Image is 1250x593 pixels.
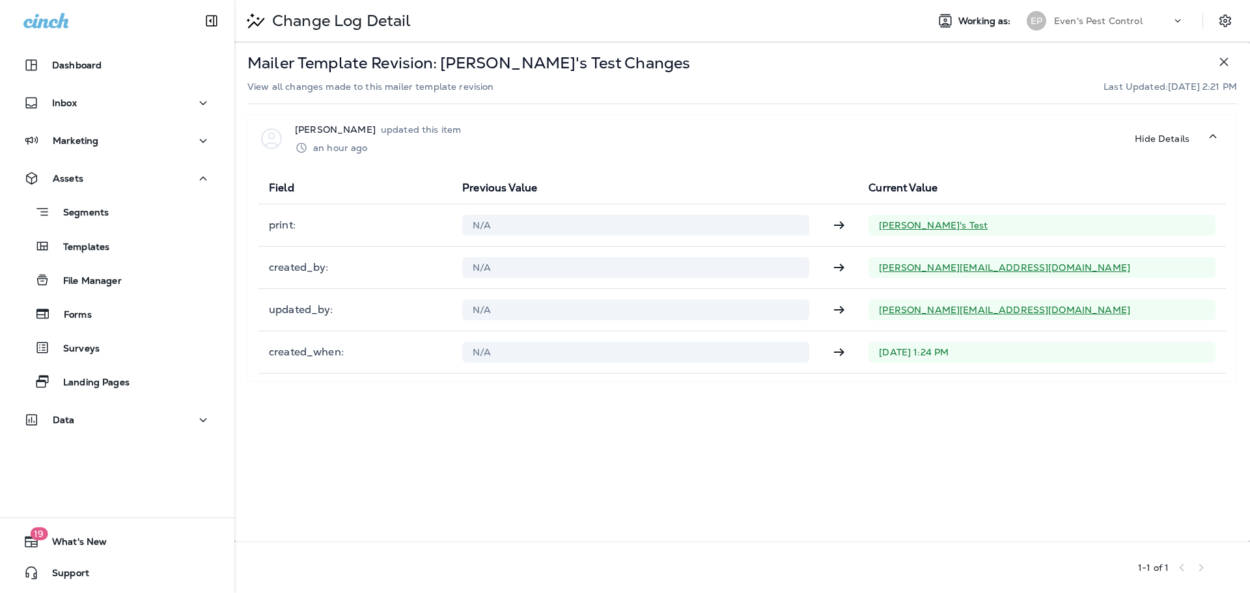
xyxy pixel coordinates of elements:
button: Surveys [13,334,221,361]
p: Templates [50,241,109,254]
p: N/A [473,262,799,273]
p: Landing Pages [50,377,130,389]
p: N/A [473,305,799,315]
button: Segments [13,198,221,226]
button: Landing Pages [13,368,221,395]
p: View all changes made to this mailer template revision [247,80,494,93]
p: [DATE] 1:24 PM [879,347,1205,357]
button: Support [13,560,221,586]
button: Templates [13,232,221,260]
p: Segments [50,207,109,220]
p: print : [269,219,441,232]
p: [PERSON_NAME]'s Test [440,55,622,71]
button: 19What's New [13,529,221,555]
p: Last Updated: [DATE] 2:21 PM [1104,81,1237,92]
p: File Manager [50,275,122,288]
div: EP [1027,11,1046,31]
button: Assets [13,165,221,191]
p: [PERSON_NAME][EMAIL_ADDRESS][DOMAIN_NAME] [879,305,1205,315]
p: Dashboard [52,60,102,70]
p: Current Value [868,183,1215,193]
button: Settings [1214,9,1237,33]
span: 19 [30,527,48,540]
p: Field [269,183,441,193]
p: Data [53,415,75,425]
p: Forms [51,309,92,322]
div: 1 - 1 of 1 [1138,562,1169,573]
p: Hide Details [1135,133,1189,144]
span: What's New [39,536,107,552]
p: updated_by : [269,303,441,316]
p: created_when : [269,346,441,359]
span: Support [39,568,89,583]
p: Inbox [52,98,77,108]
p: created_by : [269,261,441,274]
p: [PERSON_NAME] [295,123,376,136]
button: Marketing [13,128,221,154]
p: Marketing [53,135,98,146]
p: Surveys [50,343,100,355]
p: Even's Pest Control [1054,16,1143,26]
p: Assets [53,173,83,184]
p: Previous Value [462,183,809,193]
button: Dashboard [13,52,221,78]
p: [PERSON_NAME]'s Test [879,220,1205,230]
button: Data [13,407,221,433]
p: Change Log Detail [267,11,411,31]
p: N/A [473,220,799,230]
p: N/A [473,347,799,357]
p: an hour ago [313,143,368,153]
p: Changes [624,55,690,71]
div: Sep 5, 2025 1:24 PM [313,141,368,154]
span: Working as: [958,16,1014,27]
button: Inbox [13,90,221,116]
p: Mailer Template Revision: [247,55,437,71]
button: Collapse Sidebar [193,8,230,34]
p: [PERSON_NAME][EMAIL_ADDRESS][DOMAIN_NAME] [879,262,1205,273]
p: updated this item [381,124,461,135]
button: Forms [13,300,221,327]
button: File Manager [13,266,221,294]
